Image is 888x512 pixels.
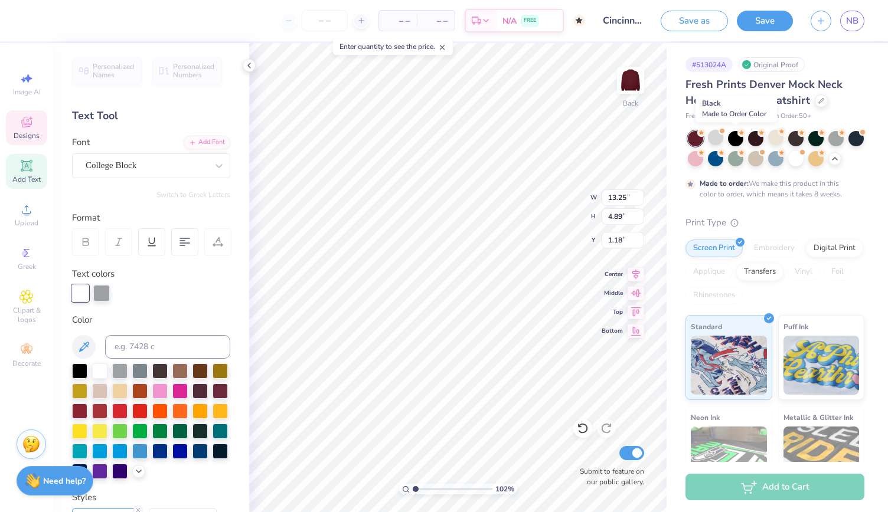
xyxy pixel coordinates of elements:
[502,15,517,27] span: N/A
[43,475,86,487] strong: Need help?
[685,287,743,304] div: Rhinestones
[72,491,230,504] div: Styles
[12,359,41,368] span: Decorate
[13,87,41,97] span: Image AI
[846,14,858,28] span: NB
[696,95,777,122] div: Black
[700,179,749,188] strong: Made to order:
[752,111,811,122] span: Minimum Order: 50 +
[72,211,231,225] div: Format
[840,11,864,31] a: NB
[72,313,230,327] div: Color
[173,63,215,79] span: Personalized Numbers
[783,336,860,395] img: Puff Ink
[787,263,820,281] div: Vinyl
[783,320,808,333] span: Puff Ink
[15,218,38,228] span: Upload
[573,466,644,487] label: Submit to feature on our public gallery.
[72,267,115,281] label: Text colors
[386,15,410,27] span: – –
[685,216,864,229] div: Print Type
[702,109,766,119] span: Made to Order Color
[619,68,642,92] img: Back
[783,426,860,485] img: Metallic & Glitter Ink
[685,263,733,281] div: Applique
[691,336,767,395] img: Standard
[18,262,36,271] span: Greek
[736,263,783,281] div: Transfers
[93,63,135,79] span: Personalized Names
[302,10,348,31] input: – –
[524,17,536,25] span: FREE
[105,335,230,359] input: e.g. 7428 c
[602,308,623,316] span: Top
[12,175,41,184] span: Add Text
[72,136,90,149] label: Font
[700,178,845,199] div: We make this product in this color to order, which means it takes 8 weeks.
[685,57,733,72] div: # 513024A
[783,411,853,424] span: Metallic & Glitter Ink
[691,411,720,424] span: Neon Ink
[14,131,40,140] span: Designs
[739,57,805,72] div: Original Proof
[184,136,230,149] div: Add Font
[594,9,652,32] input: Untitled Design
[623,98,638,109] div: Back
[424,15,448,27] span: – –
[602,289,623,297] span: Middle
[495,484,514,494] span: 102 %
[156,190,230,199] button: Switch to Greek Letters
[72,108,230,124] div: Text Tool
[806,239,863,257] div: Digital Print
[685,239,743,257] div: Screen Print
[602,327,623,335] span: Bottom
[661,11,728,31] button: Save as
[691,320,722,333] span: Standard
[737,11,793,31] button: Save
[824,263,851,281] div: Foil
[685,111,720,122] span: Fresh Prints
[333,38,453,55] div: Enter quantity to see the price.
[602,270,623,278] span: Center
[685,77,843,107] span: Fresh Prints Denver Mock Neck Heavyweight Sweatshirt
[691,426,767,485] img: Neon Ink
[746,239,802,257] div: Embroidery
[6,306,47,324] span: Clipart & logos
